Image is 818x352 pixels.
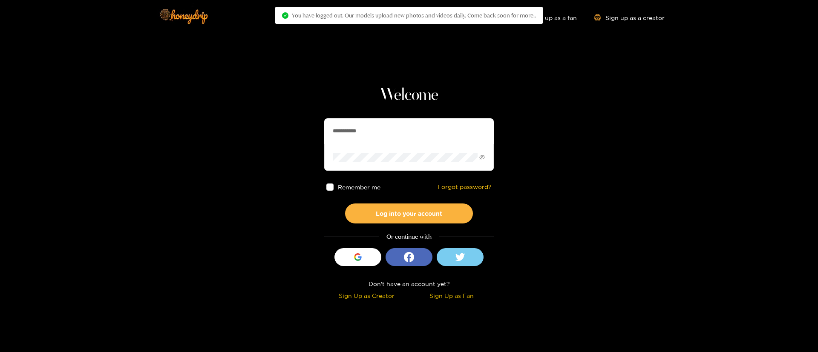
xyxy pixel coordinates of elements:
h1: Welcome [324,85,494,106]
div: Sign Up as Fan [411,291,492,300]
span: check-circle [282,12,288,19]
span: You have logged out. Our models upload new photos and videos daily. Come back soon for more.. [292,12,536,19]
div: Or continue with [324,232,494,242]
span: eye-invisible [479,155,485,160]
div: Don't have an account yet? [324,279,494,289]
a: Sign up as a fan [518,14,577,21]
a: Forgot password? [438,183,492,191]
a: Sign up as a creator [594,14,665,21]
button: Log into your account [345,203,473,223]
div: Sign Up as Creator [326,291,407,300]
span: Remember me [338,184,380,190]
